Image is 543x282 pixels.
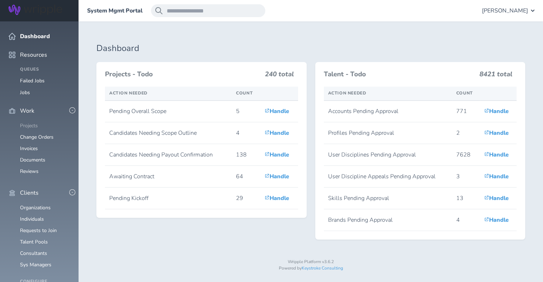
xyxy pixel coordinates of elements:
[265,107,289,115] a: Handle
[20,33,50,40] span: Dashboard
[265,173,289,180] a: Handle
[324,101,452,122] td: Accounts Pending Approval
[265,151,289,159] a: Handle
[20,67,70,72] h4: Queues
[87,7,142,14] a: System Mgmt Portal
[20,227,57,234] a: Requests to Join
[105,122,232,144] td: Candidates Needing Scope Outline
[20,77,45,84] a: Failed Jobs
[20,52,47,58] span: Resources
[96,266,525,271] p: Powered by
[479,71,512,81] h3: 8421 total
[20,261,51,268] a: Sys Managers
[105,166,232,188] td: Awaiting Contract
[232,101,260,122] td: 5
[105,71,261,78] h3: Projects - Todo
[232,188,260,209] td: 29
[484,129,509,137] a: Handle
[484,107,509,115] a: Handle
[20,216,44,222] a: Individuals
[236,90,253,96] span: Count
[484,173,509,180] a: Handle
[20,134,54,140] a: Change Orders
[20,157,45,163] a: Documents
[324,71,476,78] h3: Talent - Todo
[232,166,260,188] td: 64
[452,188,480,209] td: 13
[452,209,480,231] td: 4
[9,5,62,15] img: Wripple
[324,188,452,209] td: Skills Pending Approval
[265,194,289,202] a: Handle
[20,89,30,96] a: Jobs
[69,107,75,113] button: -
[232,122,260,144] td: 4
[20,239,48,245] a: Talent Pools
[20,190,39,196] span: Clients
[452,144,480,166] td: 7628
[20,168,39,175] a: Reviews
[105,144,232,166] td: Candidates Needing Payout Confirmation
[484,194,509,202] a: Handle
[20,122,38,129] a: Projects
[452,166,480,188] td: 3
[265,129,289,137] a: Handle
[20,108,34,114] span: Work
[20,204,51,211] a: Organizations
[324,166,452,188] td: User Discipline Appeals Pending Approval
[105,101,232,122] td: Pending Overall Scope
[452,122,480,144] td: 2
[96,260,525,265] p: Wripple Platform v3.6.2
[324,144,452,166] td: User Disciplines Pending Approval
[105,188,232,209] td: Pending Kickoff
[265,71,294,81] h3: 240 total
[484,151,509,159] a: Handle
[96,43,525,53] h1: Dashboard
[482,4,534,17] button: [PERSON_NAME]
[456,90,473,96] span: Count
[69,189,75,195] button: -
[482,7,528,14] span: [PERSON_NAME]
[20,145,38,152] a: Invoices
[484,216,509,224] a: Handle
[232,144,260,166] td: 138
[452,101,480,122] td: 771
[302,265,343,271] a: Keystroke Consulting
[20,250,47,257] a: Consultants
[109,90,147,96] span: Action Needed
[324,209,452,231] td: Brands Pending Approval
[324,122,452,144] td: Profiles Pending Approval
[328,90,366,96] span: Action Needed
